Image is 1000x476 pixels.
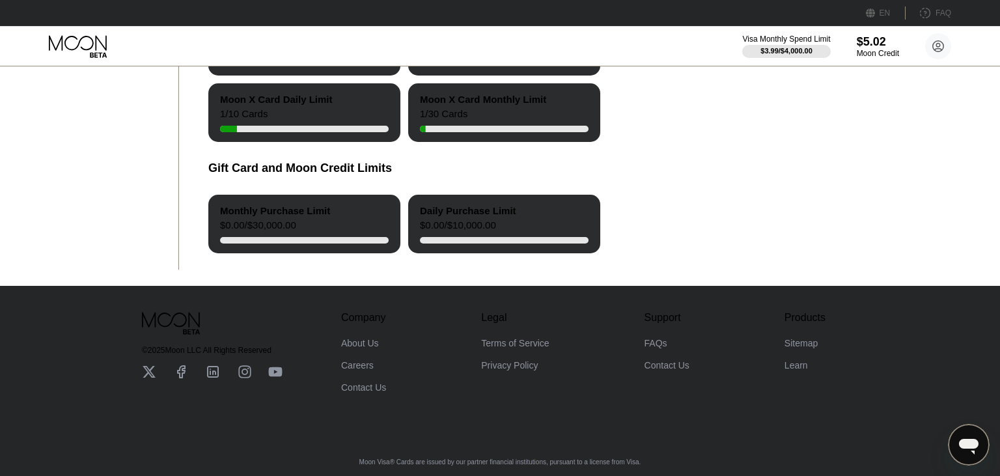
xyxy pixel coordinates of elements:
[220,94,333,105] div: Moon X Card Daily Limit
[857,35,899,58] div: $5.02Moon Credit
[420,219,496,237] div: $0.00 / $10,000.00
[341,338,379,348] div: About Us
[420,108,467,126] div: 1 / 30 Cards
[341,312,386,324] div: Company
[645,338,667,348] div: FAQs
[220,108,268,126] div: 1 / 10 Cards
[906,7,951,20] div: FAQ
[742,35,830,58] div: Visa Monthly Spend Limit$3.99/$4,000.00
[948,424,990,466] iframe: Button to launch messaging window, conversation in progress
[785,360,808,371] div: Learn
[857,35,899,49] div: $5.02
[220,205,330,216] div: Monthly Purchase Limit
[481,360,538,371] div: Privacy Policy
[341,360,374,371] div: Careers
[420,94,546,105] div: Moon X Card Monthly Limit
[420,205,516,216] div: Daily Purchase Limit
[142,346,283,355] div: © 2025 Moon LLC All Rights Reserved
[220,219,296,237] div: $0.00 / $30,000.00
[857,49,899,58] div: Moon Credit
[785,338,818,348] div: Sitemap
[866,7,906,20] div: EN
[645,312,689,324] div: Support
[341,382,386,393] div: Contact Us
[742,35,830,44] div: Visa Monthly Spend Limit
[880,8,891,18] div: EN
[645,360,689,371] div: Contact Us
[936,8,951,18] div: FAQ
[481,338,549,348] div: Terms of Service
[481,312,549,324] div: Legal
[785,312,826,324] div: Products
[349,458,652,466] div: Moon Visa® Cards are issued by our partner financial institutions, pursuant to a license from Visa.
[760,47,812,55] div: $3.99 / $4,000.00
